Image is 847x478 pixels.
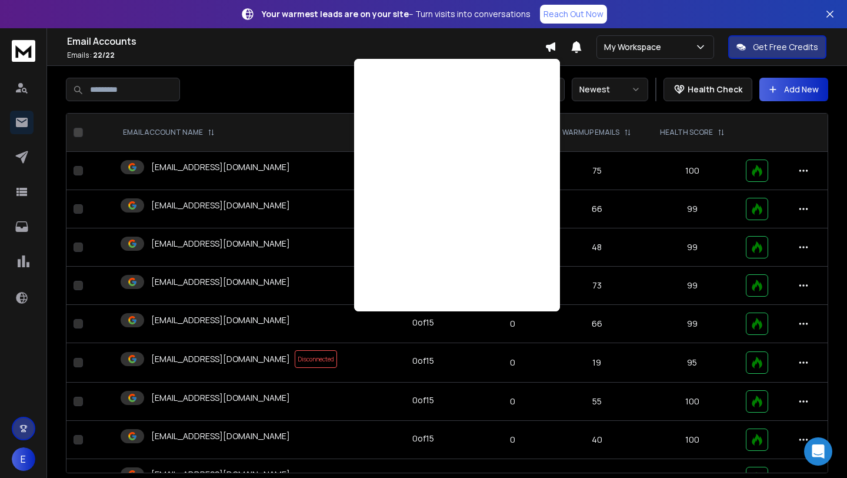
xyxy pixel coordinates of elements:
td: 99 [646,228,739,267]
img: logo [12,40,35,62]
button: Newest [572,78,648,101]
p: [EMAIL_ADDRESS][DOMAIN_NAME] [151,161,290,173]
div: Open Intercom Messenger [804,437,832,466]
td: 40 [548,421,646,459]
td: 73 [548,267,646,305]
div: 0 of 15 [412,433,434,444]
p: HEALTH SCORE [660,128,713,137]
div: 0 of 15 [412,317,434,328]
td: 66 [548,305,646,343]
button: E [12,447,35,471]
p: [EMAIL_ADDRESS][DOMAIN_NAME] [151,200,290,211]
p: 0 [484,396,541,407]
p: Get Free Credits [753,41,818,53]
div: 0 of 15 [412,394,434,406]
td: 100 [646,421,739,459]
p: Reach Out Now [543,8,603,20]
td: 19 [548,343,646,383]
td: 99 [646,267,739,305]
p: – Turn visits into conversations [262,8,531,20]
p: Health Check [688,84,742,95]
button: Health Check [663,78,752,101]
td: 55 [548,383,646,421]
td: 99 [646,305,739,343]
p: [EMAIL_ADDRESS][DOMAIN_NAME] [151,276,290,288]
p: [EMAIL_ADDRESS][DOMAIN_NAME] [151,314,290,326]
td: 95 [646,343,739,383]
button: Add New [759,78,828,101]
td: 66 [548,190,646,228]
td: 48 [548,228,646,267]
span: 22 / 22 [93,50,115,60]
span: Disconnected [295,350,337,368]
strong: Your warmest leads are on your site [262,8,409,19]
td: 75 [548,152,646,190]
p: 0 [484,318,541,330]
p: WARMUP EMAILS [562,128,619,137]
a: Reach Out Now [540,5,607,24]
td: 100 [646,152,739,190]
p: 0 [484,357,541,369]
p: Emails : [67,51,545,60]
div: EMAIL ACCOUNT NAME [123,128,215,137]
p: [EMAIL_ADDRESS][DOMAIN_NAME] [151,353,290,365]
p: 0 [484,434,541,446]
p: [EMAIL_ADDRESS][DOMAIN_NAME] [151,430,290,442]
button: Get Free Credits [728,35,826,59]
h1: Email Accounts [67,34,545,48]
div: 0 of 15 [412,355,434,367]
td: 100 [646,383,739,421]
td: 99 [646,190,739,228]
p: My Workspace [604,41,666,53]
p: [EMAIL_ADDRESS][DOMAIN_NAME] [151,392,290,404]
p: [EMAIL_ADDRESS][DOMAIN_NAME] [151,238,290,250]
